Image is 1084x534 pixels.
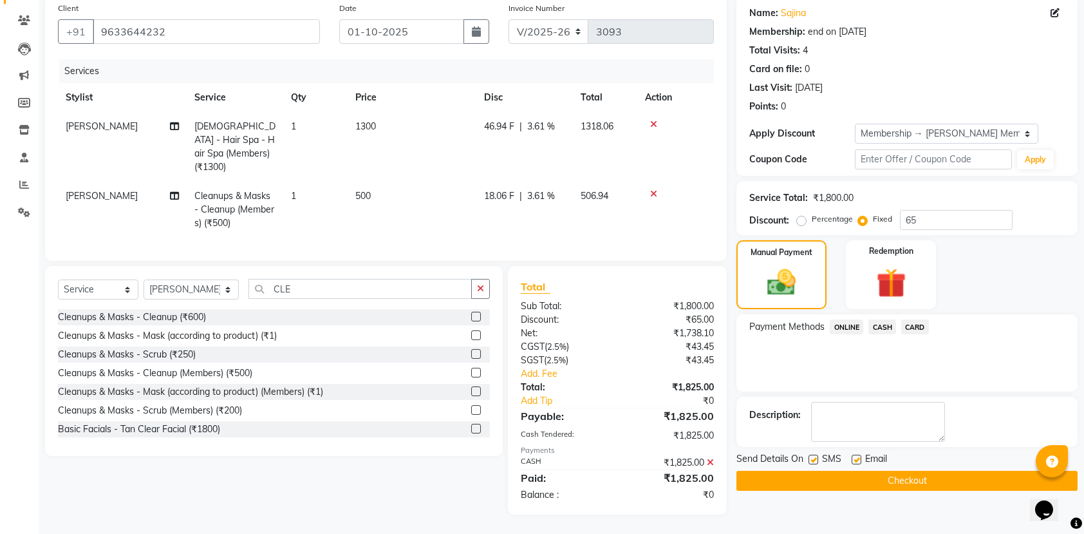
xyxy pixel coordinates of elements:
input: Search or Scan [248,279,472,299]
th: Service [187,83,283,112]
div: ₹43.45 [617,340,724,354]
span: Email [865,452,887,468]
input: Enter Offer / Coupon Code [855,149,1013,169]
div: Service Total: [749,191,808,205]
a: Sajina [781,6,806,20]
span: SGST [521,354,544,366]
div: Apply Discount [749,127,854,140]
div: ₹43.45 [617,354,724,367]
label: Date [339,3,357,14]
label: Percentage [812,213,853,225]
label: Client [58,3,79,14]
div: ₹0 [635,394,724,408]
span: 3.61 % [527,120,555,133]
button: Apply [1017,150,1054,169]
div: ₹65.00 [617,313,724,327]
span: Total [521,280,550,294]
div: Services [59,59,724,83]
span: | [519,189,522,203]
div: CASH [511,456,617,470]
button: +91 [58,19,94,44]
span: 500 [355,190,371,202]
div: 0 [781,100,786,113]
label: Invoice Number [509,3,565,14]
div: ₹1,800.00 [813,191,854,205]
th: Action [637,83,714,112]
div: 0 [805,62,810,76]
div: ₹0 [617,488,724,502]
div: ₹1,800.00 [617,300,724,313]
div: [DATE] [795,81,823,95]
div: Payments [521,445,714,456]
div: Cleanups & Masks - Cleanup (Members) (₹500) [58,367,252,380]
span: CASH [868,319,896,334]
label: Redemption [869,245,913,257]
div: Sub Total: [511,300,617,313]
div: Net: [511,327,617,340]
span: [DEMOGRAPHIC_DATA] - Hair Spa - Hair Spa (Members) (₹1300) [194,120,276,173]
span: 506.94 [581,190,608,202]
span: 1318.06 [581,120,613,132]
th: Stylist [58,83,187,112]
img: _cash.svg [758,266,805,299]
a: Add. Fee [511,367,724,381]
span: [PERSON_NAME] [66,120,138,132]
th: Qty [283,83,348,112]
div: Cleanups & Masks - Mask (according to product) (₹1) [58,329,277,343]
span: SMS [822,452,841,468]
span: 46.94 F [484,120,514,133]
div: ( ) [511,340,617,354]
img: _gift.svg [867,265,915,301]
div: Last Visit: [749,81,792,95]
th: Price [348,83,476,112]
span: 18.06 F [484,189,514,203]
span: 2.5% [547,341,566,352]
div: ₹1,825.00 [617,381,724,394]
input: Search by Name/Mobile/Email/Code [93,19,320,44]
span: ONLINE [830,319,863,334]
div: Card on file: [749,62,802,76]
div: ( ) [511,354,617,367]
div: Cleanups & Masks - Cleanup (₹600) [58,310,206,324]
span: CARD [901,319,929,334]
iframe: chat widget [1030,482,1071,521]
span: 1 [291,120,296,132]
span: | [519,120,522,133]
div: end on [DATE] [808,25,866,39]
div: Description: [749,408,801,422]
button: Checkout [736,471,1078,491]
div: Cleanups & Masks - Scrub (Members) (₹200) [58,404,242,417]
span: Cleanups & Masks - Cleanup (Members) (₹500) [194,190,274,229]
div: Coupon Code [749,153,854,166]
div: Payable: [511,408,617,424]
div: ₹1,825.00 [617,470,724,486]
span: Send Details On [736,452,803,468]
span: [PERSON_NAME] [66,190,138,202]
span: 2.5% [547,355,566,365]
span: 1300 [355,120,376,132]
div: Total: [511,381,617,394]
div: ₹1,825.00 [617,429,724,443]
span: 3.61 % [527,189,555,203]
div: ₹1,738.10 [617,327,724,340]
a: Add Tip [511,394,635,408]
div: 4 [803,44,808,57]
div: Membership: [749,25,805,39]
span: CGST [521,341,545,352]
label: Manual Payment [751,247,812,258]
div: Balance : [511,488,617,502]
div: Cleanups & Masks - Mask (according to product) (Members) (₹1) [58,385,323,399]
div: Paid: [511,470,617,486]
span: 1 [291,190,296,202]
div: Discount: [749,214,789,227]
div: Cash Tendered: [511,429,617,443]
th: Total [573,83,637,112]
div: Cleanups & Masks - Scrub (₹250) [58,348,196,361]
span: Payment Methods [749,320,825,334]
div: Basic Facials - Tan Clear Facial (₹1800) [58,423,220,436]
label: Fixed [873,213,892,225]
div: ₹1,825.00 [617,408,724,424]
th: Disc [476,83,573,112]
div: ₹1,825.00 [617,456,724,470]
div: Discount: [511,313,617,327]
